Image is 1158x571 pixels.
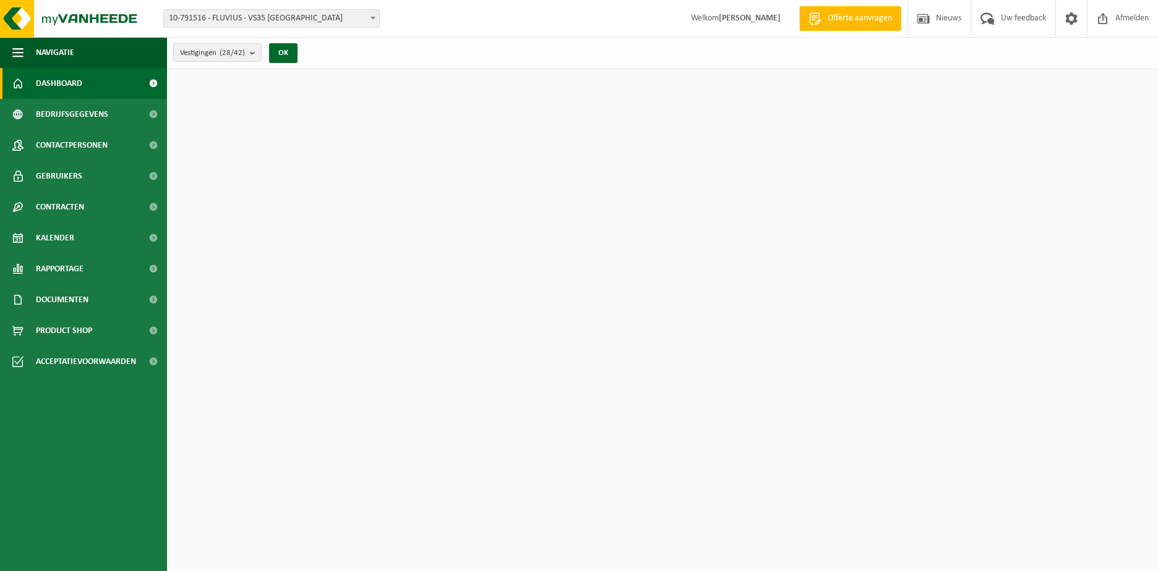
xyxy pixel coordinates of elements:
[825,12,895,25] span: Offerte aanvragen
[36,68,82,99] span: Dashboard
[36,161,82,192] span: Gebruikers
[36,192,84,222] span: Contracten
[36,222,74,253] span: Kalender
[180,44,245,62] span: Vestigingen
[220,49,245,57] count: (28/42)
[36,130,108,161] span: Contactpersonen
[36,346,136,377] span: Acceptatievoorwaarden
[36,99,108,130] span: Bedrijfsgegevens
[164,10,379,27] span: 10-791516 - FLUVIUS - VS35 KEMPEN
[163,9,380,28] span: 10-791516 - FLUVIUS - VS35 KEMPEN
[36,253,84,284] span: Rapportage
[36,284,88,315] span: Documenten
[36,315,92,346] span: Product Shop
[269,43,298,63] button: OK
[173,43,262,62] button: Vestigingen(28/42)
[719,14,781,23] strong: [PERSON_NAME]
[36,37,74,68] span: Navigatie
[799,6,901,31] a: Offerte aanvragen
